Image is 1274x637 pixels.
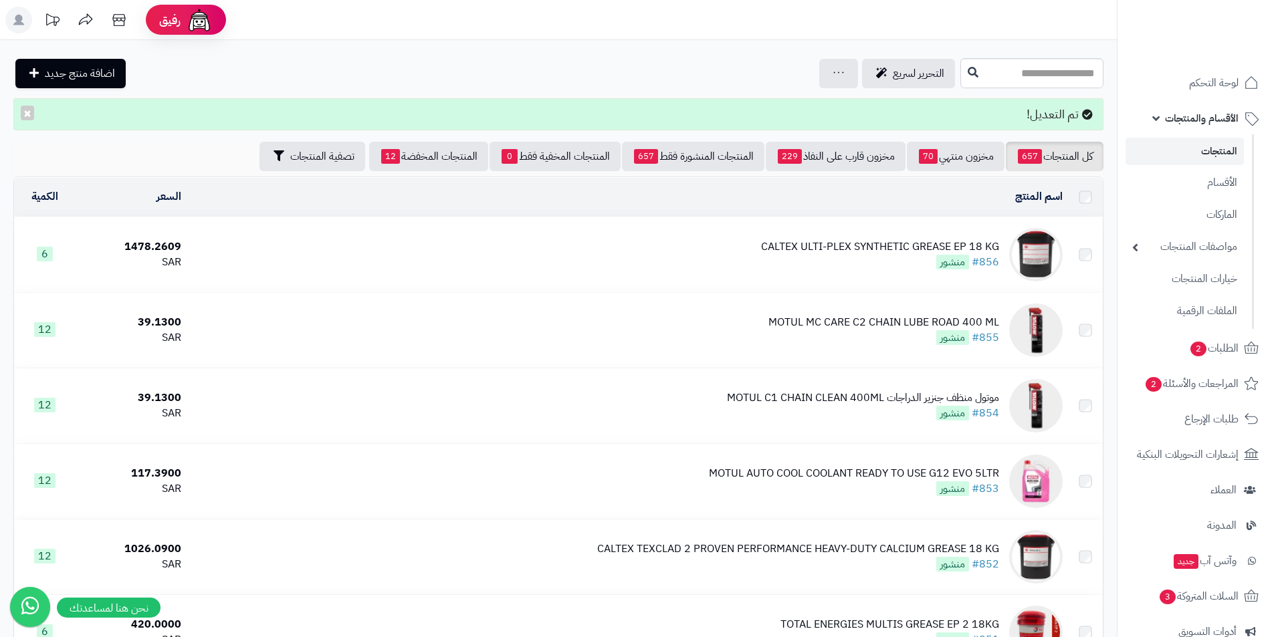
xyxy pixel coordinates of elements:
[1126,474,1266,506] a: العملاء
[45,66,115,82] span: اضافة منتج جديد
[81,557,181,572] div: SAR
[37,247,53,261] span: 6
[1189,339,1239,358] span: الطلبات
[1009,455,1063,508] img: MOTUL AUTO COOL COOLANT READY TO USE G12 EVO 5LTR
[159,12,181,28] span: رفيق
[1144,374,1239,393] span: المراجعات والأسئلة
[1146,377,1162,392] span: 2
[972,254,999,270] a: #856
[972,330,999,346] a: #855
[290,148,354,164] span: تصفية المنتجات
[1210,481,1237,499] span: العملاء
[936,255,969,269] span: منشور
[81,481,181,497] div: SAR
[1126,201,1244,229] a: الماركات
[81,617,181,632] div: 420.0000
[709,466,999,481] div: MOTUL AUTO COOL COOLANT READY TO USE G12 EVO 5LTR
[259,142,365,171] button: تصفية المنتجات
[1009,379,1063,432] img: موتول منظف جنزير الدراجات MOTUL C1 CHAIN CLEAN 400ML
[34,549,56,563] span: 12
[1009,530,1063,584] img: CALTEX TEXCLAD 2 PROVEN PERFORMANCE HEAVY-DUTY CALCIUM GREASE 18 KG
[1018,149,1042,164] span: 657
[1189,74,1239,92] span: لوحة التحكم
[1126,509,1266,541] a: المدونة
[369,142,488,171] a: المنتجات المخفضة12
[490,142,621,171] a: المنتجات المخفية فقط0
[34,473,56,488] span: 12
[1126,438,1266,471] a: إشعارات التحويلات البنكية
[780,617,999,632] div: TOTAL ENERGIES MULTIS GREASE EP 2 18KG
[597,541,999,557] div: CALTEX TEXCLAD 2 PROVEN PERFORMANCE HEAVY-DUTY CALCIUM GREASE 18 KG
[936,330,969,345] span: منشور
[13,98,1103,130] div: تم التعديل!
[1009,228,1063,281] img: CALTEX ULTI-PLEX SYNTHETIC GREASE EP 18 KG
[1126,545,1266,577] a: وآتس آبجديد
[186,7,213,33] img: ai-face.png
[1126,67,1266,99] a: لوحة التحكم
[634,149,658,164] span: 657
[622,142,764,171] a: المنتجات المنشورة فقط657
[1207,516,1237,535] span: المدونة
[936,406,969,420] span: منشور
[156,188,181,205] a: السعر
[81,466,181,481] div: 117.3900
[81,255,181,270] div: SAR
[919,149,938,164] span: 70
[1006,142,1103,171] a: كل المنتجات657
[81,315,181,330] div: 39.1300
[1126,403,1266,435] a: طلبات الإرجاع
[81,330,181,346] div: SAR
[502,149,518,164] span: 0
[381,149,400,164] span: 12
[1126,138,1244,165] a: المنتجات
[761,239,999,255] div: CALTEX ULTI-PLEX SYNTHETIC GREASE EP 18 KG
[34,398,56,412] span: 12
[15,59,126,88] a: اضافة منتج جديد
[1126,168,1244,197] a: الأقسام
[31,188,58,205] a: الكمية
[1126,332,1266,364] a: الطلبات2
[907,142,1004,171] a: مخزون منتهي70
[1160,590,1176,604] span: 3
[862,59,955,88] a: التحرير لسريع
[35,7,69,37] a: تحديثات المنصة
[1190,342,1206,356] span: 2
[766,142,906,171] a: مخزون قارب على النفاذ229
[1126,233,1244,261] a: مواصفات المنتجات
[81,390,181,406] div: 39.1300
[21,106,34,120] button: ×
[768,315,999,330] div: MOTUL MC CARE C2 CHAIN LUBE ROAD 400 ML
[1015,188,1063,205] a: اسم المنتج
[727,390,999,406] div: موتول منظف جنزير الدراجات MOTUL C1 CHAIN CLEAN 400ML
[1126,368,1266,400] a: المراجعات والأسئلة2
[1165,109,1239,128] span: الأقسام والمنتجات
[34,322,56,337] span: 12
[1126,265,1244,293] a: خيارات المنتجات
[1183,35,1261,63] img: logo-2.png
[1174,554,1198,569] span: جديد
[972,405,999,421] a: #854
[778,149,802,164] span: 229
[81,239,181,255] div: 1478.2609
[893,66,944,82] span: التحرير لسريع
[1126,580,1266,612] a: السلات المتروكة3
[1137,445,1239,464] span: إشعارات التحويلات البنكية
[1158,587,1239,606] span: السلات المتروكة
[936,481,969,496] span: منشور
[1172,551,1237,570] span: وآتس آب
[972,481,999,497] a: #853
[1009,303,1063,357] img: MOTUL MC CARE C2 CHAIN LUBE ROAD 400 ML
[1126,297,1244,326] a: الملفات الرقمية
[936,557,969,571] span: منشور
[972,556,999,572] a: #852
[81,406,181,421] div: SAR
[81,541,181,557] div: 1026.0900
[1184,410,1239,428] span: طلبات الإرجاع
